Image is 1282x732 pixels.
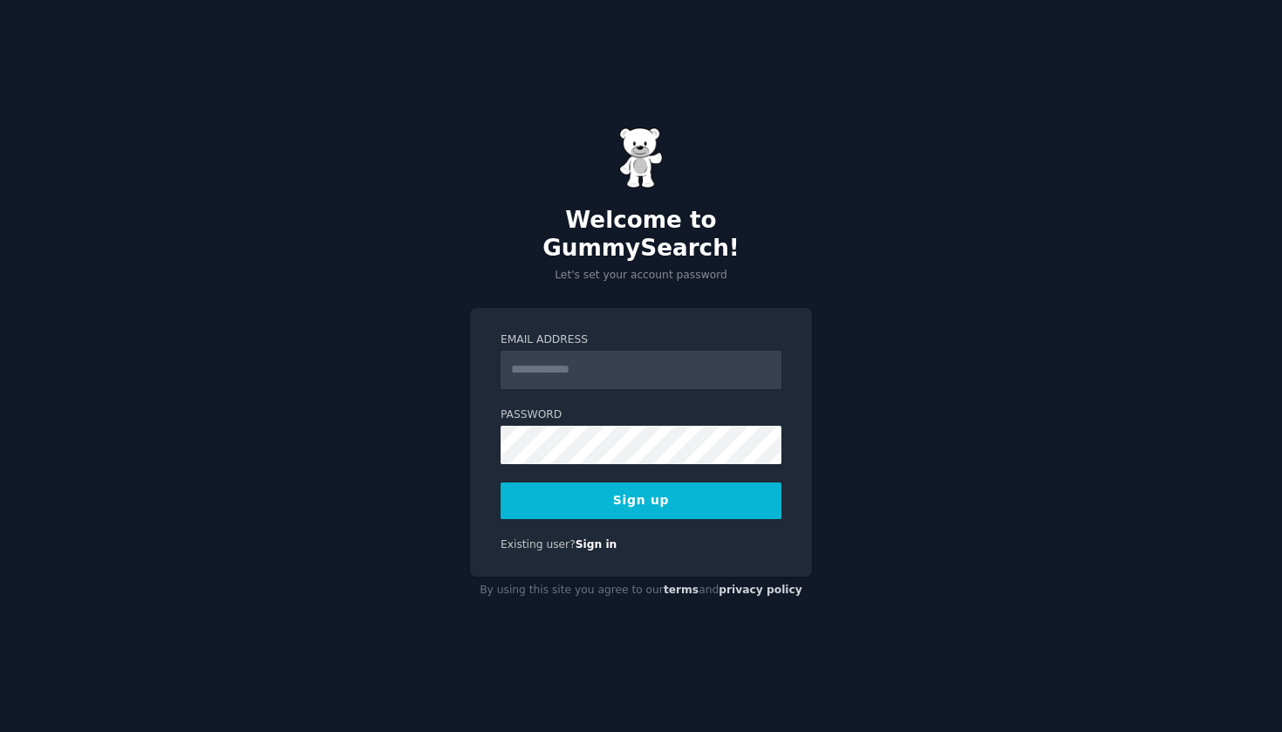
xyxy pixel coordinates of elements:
[719,584,802,596] a: privacy policy
[501,538,576,551] span: Existing user?
[470,577,812,605] div: By using this site you agree to our and
[501,482,781,519] button: Sign up
[619,127,663,188] img: Gummy Bear
[576,538,617,551] a: Sign in
[501,407,781,423] label: Password
[470,268,812,284] p: Let's set your account password
[501,332,781,348] label: Email Address
[470,207,812,262] h2: Welcome to GummySearch!
[664,584,699,596] a: terms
